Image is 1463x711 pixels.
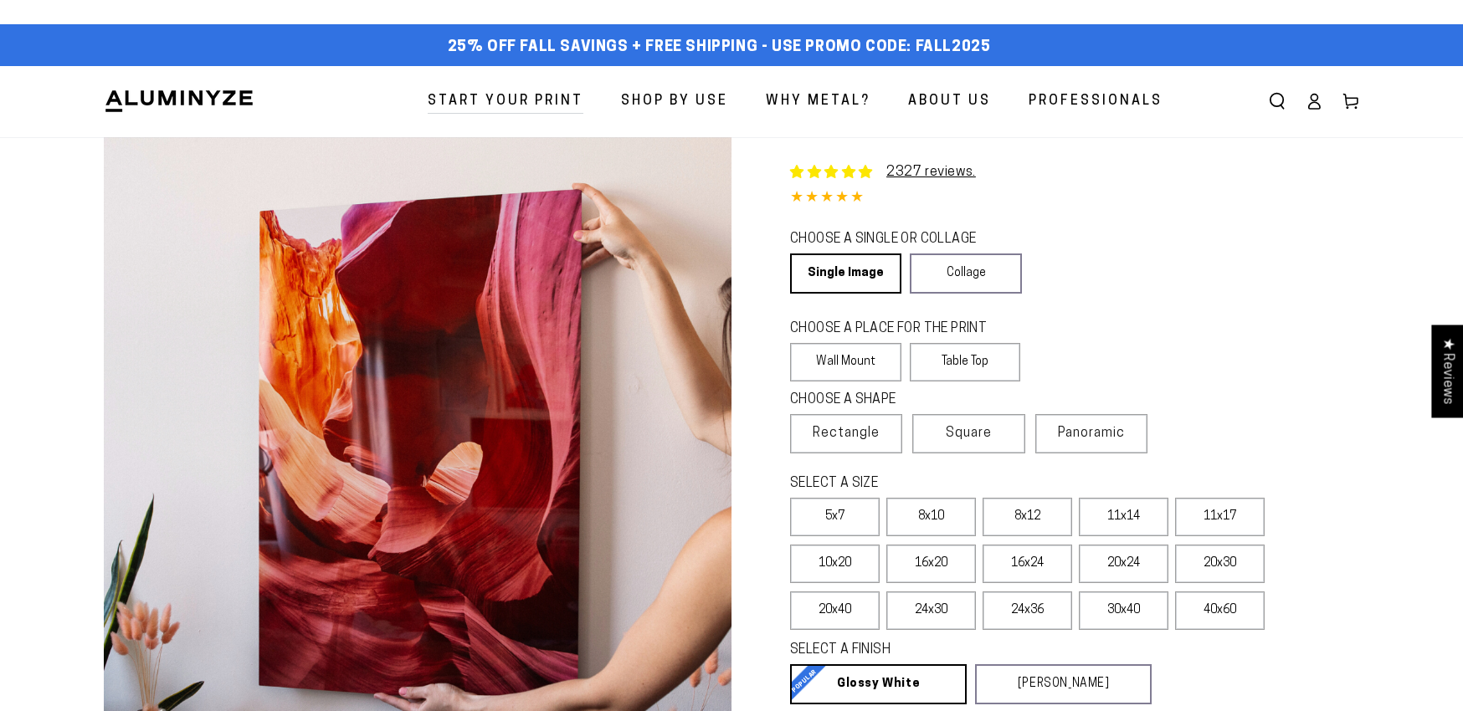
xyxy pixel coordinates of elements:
[1079,498,1168,536] label: 11x14
[790,591,880,630] label: 20x40
[975,664,1152,704] a: [PERSON_NAME]
[790,641,1111,660] legend: SELECT A FINISH
[1016,79,1175,124] a: Professionals
[621,90,728,114] span: Shop By Use
[896,79,1004,124] a: About Us
[448,38,991,57] span: 25% off FALL Savings + Free Shipping - Use Promo Code: FALL2025
[886,591,976,630] label: 24x30
[790,320,1005,339] legend: CHOOSE A PLACE FOR THE PRINT
[1058,427,1125,440] span: Panoramic
[1029,90,1163,114] span: Professionals
[753,79,883,124] a: Why Metal?
[790,230,1006,249] legend: CHOOSE A SINGLE OR COLLAGE
[790,474,1125,494] legend: SELECT A SIZE
[790,664,967,704] a: Glossy White
[790,187,1359,211] div: 4.85 out of 5.0 stars
[886,166,976,179] a: 2327 reviews.
[1259,83,1296,120] summary: Search our site
[790,545,880,583] label: 10x20
[813,423,880,443] span: Rectangle
[983,545,1072,583] label: 16x24
[1079,591,1168,630] label: 30x40
[1079,545,1168,583] label: 20x24
[790,498,880,536] label: 5x7
[1431,325,1463,417] div: Click to open Judge.me floating reviews tab
[983,591,1072,630] label: 24x36
[790,391,1008,410] legend: CHOOSE A SHAPE
[608,79,741,124] a: Shop By Use
[766,90,870,114] span: Why Metal?
[946,423,992,443] span: Square
[790,253,901,294] a: Single Image
[910,343,1021,381] label: Table Top
[908,90,991,114] span: About Us
[104,89,254,114] img: Aluminyze
[1175,498,1265,536] label: 11x17
[790,343,901,381] label: Wall Mount
[1175,545,1265,583] label: 20x30
[983,498,1072,536] label: 8x12
[886,545,976,583] label: 16x20
[910,253,1021,294] a: Collage
[415,79,596,124] a: Start Your Print
[428,90,583,114] span: Start Your Print
[886,498,976,536] label: 8x10
[1175,591,1265,630] label: 40x60
[790,162,976,182] a: 2327 reviews.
